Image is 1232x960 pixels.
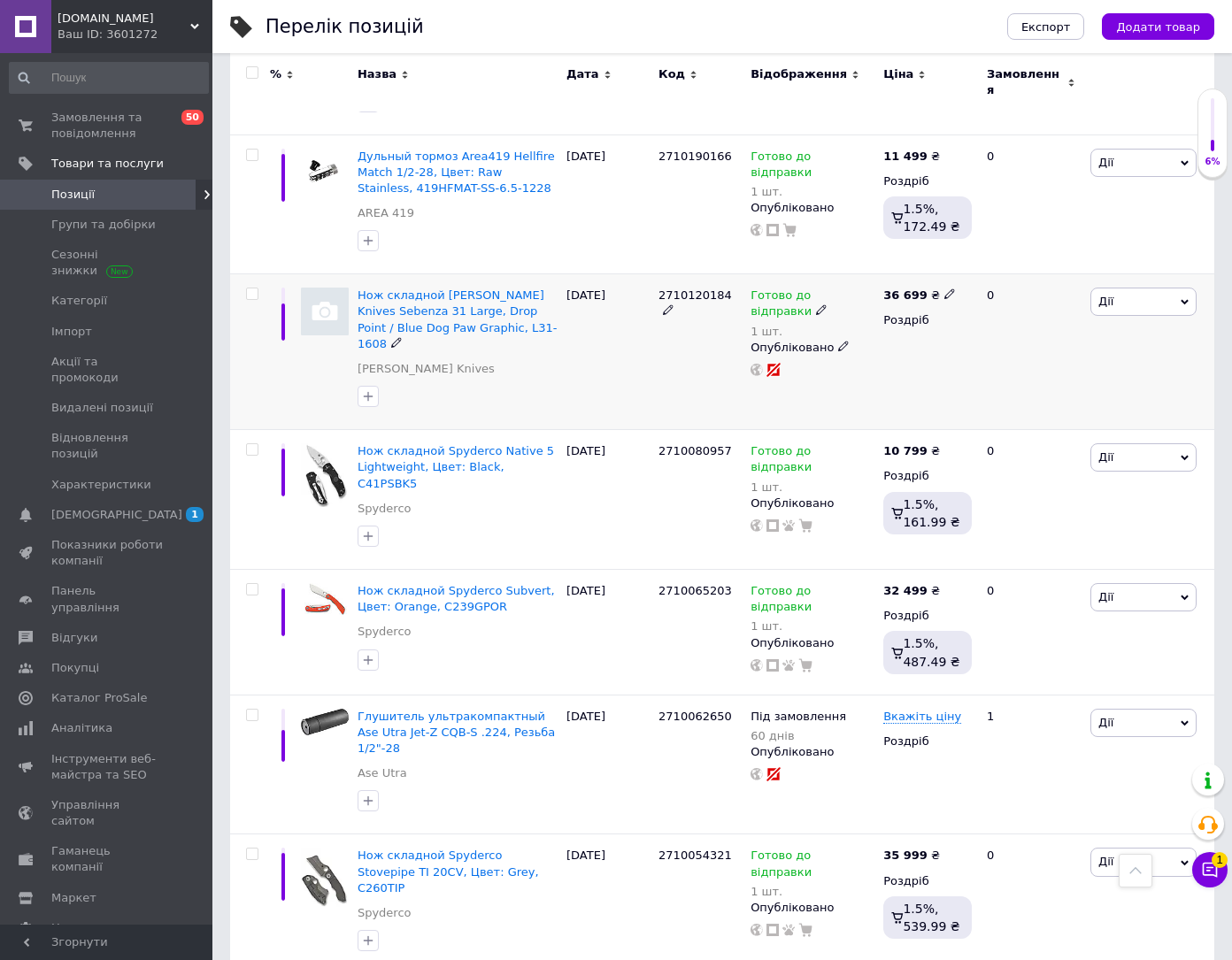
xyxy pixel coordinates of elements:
span: Відновлення позицій [51,430,164,462]
div: 0 [976,134,1086,274]
div: Ваш ID: 3601272 [58,27,212,42]
span: Управління сайтом [51,797,164,829]
span: Дата [566,66,599,82]
span: Вкажіть ціну [883,710,961,724]
span: Код [658,66,685,82]
div: Опубліковано [751,200,874,216]
span: Видалені позиції [51,400,153,416]
div: Опубліковано [751,495,874,511]
span: Дії [1098,295,1113,308]
span: Назва [358,66,397,82]
span: Інструменти веб-майстра та SEO [51,751,164,783]
span: Готово до відправки [751,150,812,184]
span: Імпорт [51,324,92,340]
span: [DEMOGRAPHIC_DATA] [51,507,182,523]
span: Відгуки [51,630,97,646]
span: Ціна [883,66,913,82]
a: Spyderco [358,624,412,640]
span: 2710065203 [658,584,732,597]
div: 6% [1198,156,1227,168]
span: 2710062650 [658,710,732,723]
div: 1 шт. [751,480,874,494]
a: Spyderco [358,501,412,517]
div: ₴ [883,443,940,459]
span: % [270,66,281,82]
div: [DATE] [562,274,654,430]
a: Нож складной Spyderco Subvert, Цвет: Orange, C239GPOR [358,584,555,613]
div: 60 днів [751,729,846,742]
a: Spyderco [358,905,412,921]
img: Глушитель ультракомпактный Ase Utra Jet-Z CQB-S .224, Резьба 1/2"-28 [301,709,349,735]
span: Акції та промокоди [51,354,164,386]
div: Роздріб [883,468,972,484]
div: 1 шт. [751,885,874,898]
div: [DATE] [562,569,654,695]
input: Пошук [9,62,209,94]
span: 2710190166 [658,150,732,163]
span: Під замовлення [751,710,846,728]
span: Готово до відправки [751,849,812,883]
div: [DATE] [562,695,654,834]
span: 2710120184 [658,288,732,302]
span: Готово до відправки [751,288,812,323]
a: Дульный тормоз Area419 Hellfire Match 1/2-28, Цвет: Raw Stainless, 419HFMAT-SS-6.5-1228 [358,150,555,195]
a: Нож складной Spyderco Native 5 Lightweight, Цвет: Black, C41PSBK5 [358,444,554,489]
span: 1.5%, 539.99 ₴ [903,902,959,933]
img: Нож складной Spyderco Subvert, Цвет: Orange, C239GPOR [301,583,349,615]
a: AREA 419 [358,205,414,221]
div: Перелік позицій [266,18,424,36]
span: Покупці [51,660,99,676]
div: [DATE] [562,134,654,274]
span: 1.5%, 172.49 ₴ [903,202,959,234]
a: [PERSON_NAME] Knives [358,361,495,377]
img: Дульный тормоз Area419 Hellfire Match 1/2-28, Цвет: Raw Stainless, 419HFMAT-SS-6.5-1228 [301,149,349,196]
a: Нож складной Spyderco Stovepipe TI 20CV, Цвет: Grey, C260TIP [358,849,539,894]
span: TAPTO.PRO [58,11,190,27]
span: Гаманець компанії [51,843,164,875]
span: 50 [181,110,204,125]
button: Чат з покупцем1 [1192,852,1228,887]
div: Опубліковано [751,900,874,916]
div: Опубліковано [751,340,874,356]
span: Категорії [51,293,107,309]
div: 1 шт. [751,325,874,338]
span: Експорт [1021,20,1071,34]
span: Характеристики [51,477,151,493]
img: Нож складной Spyderco Native 5 Lightweight, Цвет: Black, C41PSBK5 [301,443,349,507]
div: Роздріб [883,173,972,189]
b: 36 699 [883,288,928,302]
span: Каталог ProSale [51,690,147,706]
div: ₴ [883,288,956,303]
div: Роздріб [883,873,972,889]
div: 0 [976,274,1086,430]
span: Дії [1098,855,1113,868]
a: Нож складной [PERSON_NAME] Knives Sebenza 31 Large, Drop Point / Blue Dog Paw Graphic, L31-1608 [358,288,558,350]
b: 32 499 [883,584,928,597]
span: 1.5%, 487.49 ₴ [903,636,959,668]
span: Маркет [51,890,96,906]
span: Дії [1098,590,1113,603]
span: 2710054321 [658,849,732,862]
a: Глушитель ультракомпактный Ase Utra Jet-Z CQB-S .224, Резьба 1/2"-28 [358,710,555,755]
div: Опубліковано [751,635,874,651]
b: 35 999 [883,849,928,862]
div: ₴ [883,583,940,599]
span: Сезонні знижки [51,247,164,279]
span: Додати товар [1116,20,1200,34]
span: Налаштування [51,920,142,936]
button: Експорт [1007,13,1085,40]
div: Роздріб [883,608,972,624]
b: 11 499 [883,150,928,163]
b: 10 799 [883,444,928,457]
span: 1 [186,507,204,522]
img: Нож складной Spyderco Stovepipe TI 20CV, Цвет: Grey, C260TIP [301,848,349,911]
span: Позиції [51,187,95,203]
span: Дії [1098,156,1113,169]
a: Ase Utra [358,765,407,781]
